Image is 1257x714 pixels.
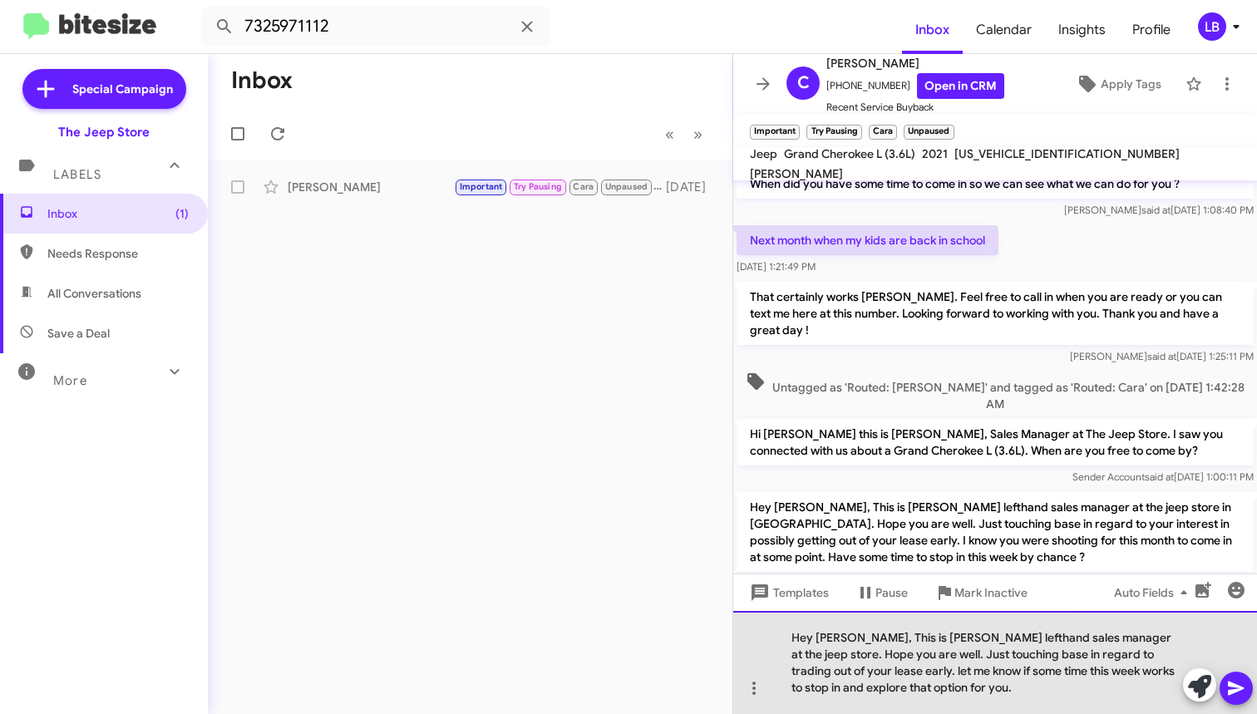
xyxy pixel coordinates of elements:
a: Calendar [963,6,1045,54]
p: Hey [PERSON_NAME], This is [PERSON_NAME] lefthand sales manager at the jeep store in [GEOGRAPHIC_... [737,492,1254,572]
p: Hi [PERSON_NAME] this is [PERSON_NAME], Sales Manager at The Jeep Store. I saw you connected with... [737,419,1254,465]
span: Save a Deal [47,325,110,342]
span: [PERSON_NAME] [826,53,1004,73]
div: Hey [PERSON_NAME], This is [PERSON_NAME] lefthand sales manager at the jeep store. Hope you are w... [733,611,1257,714]
span: Special Campaign [72,81,173,97]
span: [PERSON_NAME] [DATE] 1:08:40 PM [1064,204,1254,216]
div: [DATE] [666,179,719,195]
button: Templates [733,578,842,608]
small: Unpaused [904,125,954,140]
span: Auto Fields [1114,578,1194,608]
span: Jeep [750,146,777,161]
nav: Page navigation example [656,117,712,151]
button: Apply Tags [1058,69,1177,99]
div: LB [1198,12,1226,41]
span: Cara [573,181,594,192]
small: Cara [869,125,897,140]
span: Labels [53,167,101,182]
span: « [665,124,674,145]
span: [PERSON_NAME] [DATE] 1:25:11 PM [1070,350,1254,362]
a: Insights [1045,6,1119,54]
span: Try Pausing [514,181,562,192]
span: All Conversations [47,285,141,302]
span: Important [460,181,503,192]
button: LB [1184,12,1239,41]
button: Auto Fields [1101,578,1207,608]
button: Next [683,117,712,151]
span: Mark Inactive [954,578,1028,608]
span: [PERSON_NAME] [750,166,843,181]
button: Pause [842,578,921,608]
span: Needs Response [47,245,189,262]
span: [DATE] 1:21:49 PM [737,260,816,273]
button: Mark Inactive [921,578,1041,608]
span: Templates [747,578,829,608]
span: Pause [875,578,908,608]
span: Apply Tags [1101,69,1161,99]
div: The Jeep Store [58,124,150,140]
a: Profile [1119,6,1184,54]
span: said at [1141,204,1171,216]
p: That certainly works [PERSON_NAME]. Feel free to call in when you are ready or you can text me he... [737,282,1254,345]
span: More [53,373,87,388]
span: (1) [175,205,189,222]
span: [PHONE_NUMBER] [826,73,1004,99]
button: Previous [655,117,684,151]
small: Important [750,125,800,140]
h1: Inbox [231,67,293,94]
a: Special Campaign [22,69,186,109]
span: C [797,70,810,96]
span: Sender Account [DATE] 1:00:11 PM [1072,470,1254,483]
input: Search [201,7,550,47]
span: Recent Service Buyback [826,99,1004,116]
div: [PERSON_NAME] [288,179,454,195]
span: said at [1147,350,1176,362]
span: [US_VEHICLE_IDENTIFICATION_NUMBER] [954,146,1180,161]
a: Inbox [902,6,963,54]
small: Try Pausing [806,125,861,140]
p: Next month when my kids are back in school [737,225,998,255]
span: Inbox [47,205,189,222]
span: said at [1145,470,1174,483]
span: Untagged as 'Routed: [PERSON_NAME]' and tagged as 'Routed: Cara' on [DATE] 1:42:28 AM [737,372,1254,412]
span: Unpaused [605,181,648,192]
span: » [693,124,702,145]
a: Open in CRM [917,73,1004,99]
span: 2021 [922,146,948,161]
div: [PERSON_NAME] [454,177,666,196]
span: Grand Cherokee L (3.6L) [784,146,915,161]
